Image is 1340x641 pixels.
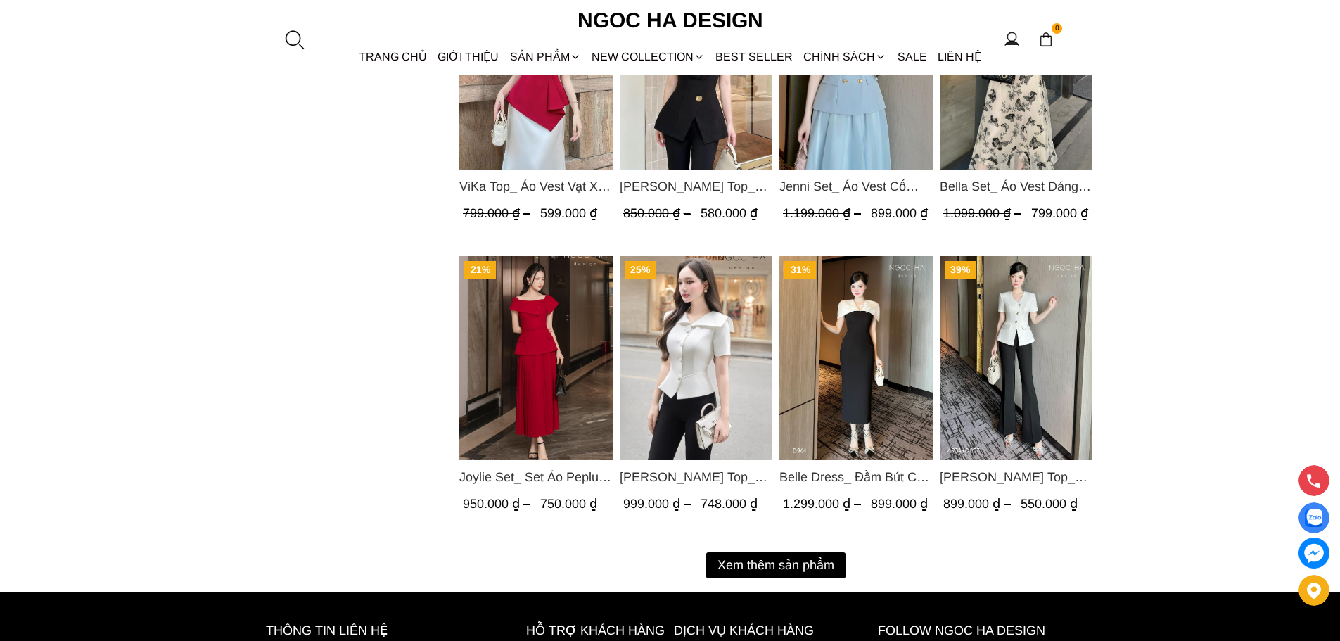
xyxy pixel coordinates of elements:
[433,38,504,75] a: GIỚI THIỆU
[504,38,586,75] div: SẢN PHẨM
[706,552,846,578] button: Xem thêm sản phẩm
[783,497,864,511] span: 1.299.000 ₫
[540,206,597,220] span: 599.000 ₫
[892,38,932,75] a: SALE
[943,497,1014,511] span: 899.000 ₫
[779,177,933,196] span: Jenni Set_ Áo Vest Cổ Tròn Đính Cúc, Chân Váy Tơ Màu Xanh A1051+CV132
[700,497,757,511] span: 748.000 ₫
[939,467,1092,487] span: [PERSON_NAME] Top_ Áo Vạt Chéo Đính 3 Cúc Tay Cộc Màu Trắng A934
[526,621,667,641] h6: hỗ trợ khách hàng
[939,177,1092,196] a: Link to Bella Set_ Áo Vest Dáng Lửng Cúc Đồng, Chân Váy Họa Tiết Bướm A990+CV121
[878,621,1075,641] h6: Follow ngoc ha Design
[623,497,694,511] span: 999.000 ₫
[1298,538,1329,569] a: messenger
[619,467,772,487] span: [PERSON_NAME] Top_ Áo Vest Cách Điệu Cổ Ngang Vạt Chéo Tay Cộc Màu Trắng A936
[463,497,534,511] span: 950.000 ₫
[779,256,933,460] a: Product image - Belle Dress_ Đầm Bút Chì Đen Phối Choàng Vai May Ly Màu Trắng Kèm Hoa D961
[619,256,772,460] a: Product image - Fiona Top_ Áo Vest Cách Điệu Cổ Ngang Vạt Chéo Tay Cộc Màu Trắng A936
[463,206,534,220] span: 799.000 ₫
[700,206,757,220] span: 580.000 ₫
[783,206,864,220] span: 1.199.000 ₫
[871,497,928,511] span: 899.000 ₫
[779,467,933,487] span: Belle Dress_ Đầm Bút Chì Đen Phối Choàng Vai May Ly Màu Trắng Kèm Hoa D961
[1030,206,1087,220] span: 799.000 ₫
[939,256,1092,460] a: Product image - Amy Top_ Áo Vạt Chéo Đính 3 Cúc Tay Cộc Màu Trắng A934
[354,38,433,75] a: TRANG CHỦ
[779,177,933,196] a: Link to Jenni Set_ Áo Vest Cổ Tròn Đính Cúc, Chân Váy Tơ Màu Xanh A1051+CV132
[459,177,613,196] a: Link to ViKa Top_ Áo Vest Vạt Xếp Chéo màu Đỏ A1053
[266,621,494,641] h6: thông tin liên hệ
[1305,509,1322,527] img: Display image
[619,177,772,196] span: [PERSON_NAME] Top_ Áo Mix Tơ Thân Bổ Mảnh Vạt Chéo Màu Đen A1057
[939,177,1092,196] span: Bella Set_ Áo Vest Dáng Lửng Cúc Đồng, Chân Váy Họa Tiết Bướm A990+CV121
[586,38,710,75] a: NEW COLLECTION
[674,621,871,641] h6: Dịch vụ khách hàng
[1298,502,1329,533] a: Display image
[619,177,772,196] a: Link to Jenny Top_ Áo Mix Tơ Thân Bổ Mảnh Vạt Chéo Màu Đen A1057
[932,38,986,75] a: LIÊN HỆ
[1052,23,1063,34] span: 0
[459,256,613,460] img: Joylie Set_ Set Áo Peplum Vai Lệch, Chân Váy Dập Ly Màu Đỏ A956, CV120
[710,38,798,75] a: BEST SELLER
[459,256,613,460] a: Product image - Joylie Set_ Set Áo Peplum Vai Lệch, Chân Váy Dập Ly Màu Đỏ A956, CV120
[619,256,772,460] img: Fiona Top_ Áo Vest Cách Điệu Cổ Ngang Vạt Chéo Tay Cộc Màu Trắng A936
[798,38,892,75] div: Chính sách
[459,467,613,487] a: Link to Joylie Set_ Set Áo Peplum Vai Lệch, Chân Váy Dập Ly Màu Đỏ A956, CV120
[623,206,694,220] span: 850.000 ₫
[619,467,772,487] a: Link to Fiona Top_ Áo Vest Cách Điệu Cổ Ngang Vạt Chéo Tay Cộc Màu Trắng A936
[540,497,597,511] span: 750.000 ₫
[779,256,933,460] img: Belle Dress_ Đầm Bút Chì Đen Phối Choàng Vai May Ly Màu Trắng Kèm Hoa D961
[939,256,1092,460] img: Amy Top_ Áo Vạt Chéo Đính 3 Cúc Tay Cộc Màu Trắng A934
[459,467,613,487] span: Joylie Set_ Set Áo Peplum Vai Lệch, Chân Váy Dập Ly Màu Đỏ A956, CV120
[565,4,776,37] a: Ngoc Ha Design
[459,177,613,196] span: ViKa Top_ Áo Vest Vạt Xếp Chéo màu Đỏ A1053
[939,467,1092,487] a: Link to Amy Top_ Áo Vạt Chéo Đính 3 Cúc Tay Cộc Màu Trắng A934
[1038,32,1054,47] img: img-CART-ICON-ksit0nf1
[779,467,933,487] a: Link to Belle Dress_ Đầm Bút Chì Đen Phối Choàng Vai May Ly Màu Trắng Kèm Hoa D961
[871,206,928,220] span: 899.000 ₫
[1020,497,1077,511] span: 550.000 ₫
[943,206,1024,220] span: 1.099.000 ₫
